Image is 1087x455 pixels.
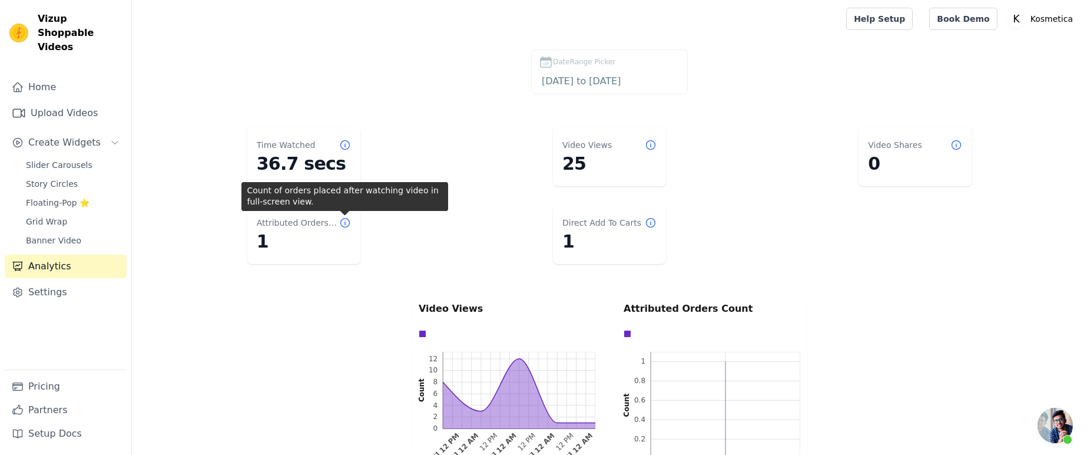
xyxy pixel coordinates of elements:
p: Kosmetica [1026,8,1078,29]
dd: 1 [562,231,657,252]
text: 6 [433,390,438,398]
a: Upload Videos [5,101,127,125]
span: Create Widgets [28,136,101,150]
a: Floating-Pop ⭐ [19,194,127,211]
dd: 36.7 secs [257,153,351,174]
dt: Video Shares [868,139,922,151]
text: 10 [429,366,438,374]
text: 0.4 [634,416,645,424]
g: Tue Sep 16 2025 12:00:00 GMT+0600 (Bangladesh Standard Time) [554,431,575,453]
g: left ticks [429,352,443,433]
span: Grid Wrap [26,216,67,227]
input: DateRange Picker [539,74,680,89]
a: Banner Video [19,232,127,249]
a: Home [5,75,127,99]
a: Setup Docs [5,422,127,446]
text: 0 [433,424,438,433]
a: Story Circles [19,176,127,192]
text: K [1013,13,1020,25]
a: Partners [5,398,127,422]
p: Attributed Orders Count [624,302,800,316]
text: 1 [641,357,645,365]
button: Create Widgets [5,131,127,154]
button: K Kosmetica [1007,8,1078,29]
g: Mon Sep 15 2025 12:00:00 GMT+0600 (Bangladesh Standard Time) [516,431,537,453]
text: 4 [433,401,438,410]
a: Grid Wrap [19,213,127,230]
text: 0.8 [634,377,645,385]
text: Count [417,378,426,402]
dd: 0 [868,153,962,174]
span: Slider Carousels [26,159,92,171]
dt: Video Views [562,139,612,151]
text: 0.2 [634,435,645,443]
dd: 25 [562,153,657,174]
text: 12 [429,355,438,363]
text: 8 [433,378,438,386]
img: Vizup [9,24,28,42]
a: Analytics [5,255,127,278]
a: Pricing [5,375,127,398]
div: Data groups [416,327,592,341]
div: Data groups [621,327,797,341]
text: 0.6 [634,396,645,404]
a: Slider Carousels [19,157,127,173]
dt: Direct Add To Carts [562,217,641,229]
span: Vizup Shoppable Videos [38,12,122,54]
p: Video Views [419,302,595,316]
dt: Time Watched [257,139,316,151]
div: Open chat [1038,408,1073,443]
dd: 1 [257,231,351,252]
a: Book Demo [929,8,997,30]
text: 2 [433,413,438,421]
g: Sun Sep 14 2025 12:00:00 GMT+0600 (Bangladesh Standard Time) [478,431,499,453]
span: Story Circles [26,178,78,190]
dt: Attributed Orders Count [257,217,339,229]
span: Banner Video [26,235,81,246]
text: 12 PM [478,431,499,453]
a: Settings [5,281,127,304]
g: left axis [405,352,443,433]
text: Count [622,393,631,417]
text: 12 PM [554,431,575,453]
span: DateRange Picker [553,57,615,67]
span: Floating-Pop ⭐ [26,197,90,209]
a: Help Setup [846,8,913,30]
text: 12 PM [516,431,537,453]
